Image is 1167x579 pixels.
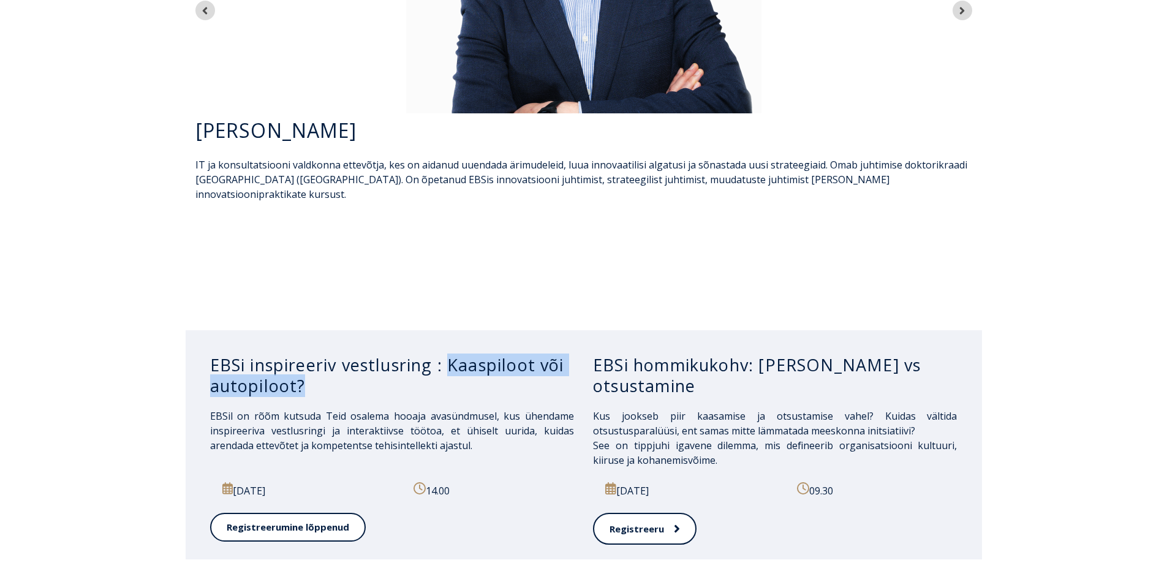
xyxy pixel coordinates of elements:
p: [DATE] [605,482,753,498]
h3: EBSi inspireeriv vestlusring : Kaaspiloot või autopiloot? [210,355,574,396]
button: Next slide [953,1,972,20]
p: 14.00 [414,482,562,498]
p: [DATE] [222,482,371,498]
h3: [PERSON_NAME] [195,118,972,143]
p: IT ja konsultatsiooni valdkonna ettevõtja, kes on aidanud uuendada ärimudeleid, luua innovaatilis... [195,157,972,202]
button: Previous slide [195,1,215,20]
h3: EBSi hommikukohv: [PERSON_NAME] vs otsustamine [593,355,957,396]
button: Registreerumine lõppenud [210,513,366,542]
p: 09.30 [797,482,945,498]
a: Registreeru [593,513,697,545]
span: See on tippjuhi igavene dilemma, mis defineerib organisatsiooni kultuuri, kiiruse ja kohanemisvõime. [593,439,957,467]
span: EBSil on rõõm kutsuda Teid osalema hooaja avasündmusel, kus ühendame inspireeriva vestlusringi ja... [210,409,574,452]
span: Kus jookseb piir kaasamise ja otsustamise vahel? Kuidas vältida otsustusparalüüsi, ent samas mitt... [593,409,957,437]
